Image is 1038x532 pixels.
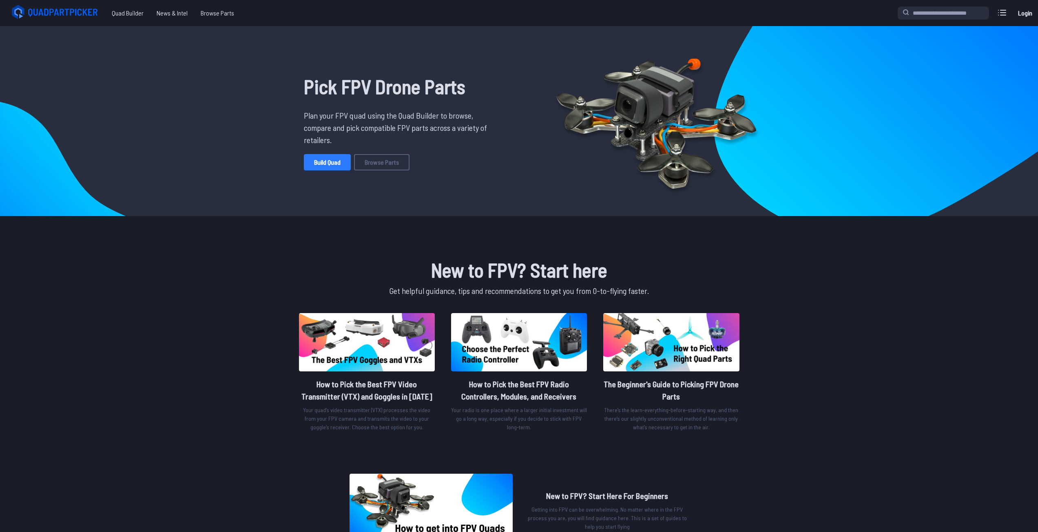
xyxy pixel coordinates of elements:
[354,154,409,170] a: Browse Parts
[105,5,150,21] a: Quad Builder
[297,255,741,285] h1: New to FPV? Start here
[603,406,739,431] p: There’s the learn-everything-before-starting way, and then there’s our slightly unconventional me...
[304,109,493,146] p: Plan your FPV quad using the Quad Builder to browse, compare and pick compatible FPV parts across...
[451,378,587,402] h2: How to Pick the Best FPV Radio Controllers, Modules, and Receivers
[603,378,739,402] h2: The Beginner's Guide to Picking FPV Drone Parts
[299,406,435,431] p: Your quad’s video transmitter (VTX) processes the video from your FPV camera and transmits the vi...
[297,285,741,297] p: Get helpful guidance, tips and recommendations to get you from 0-to-flying faster.
[299,378,435,402] h2: How to Pick the Best FPV Video Transmitter (VTX) and Goggles in [DATE]
[304,154,351,170] a: Build Quad
[150,5,194,21] a: News & Intel
[451,406,587,431] p: Your radio is one place where a larger initial investment will go a long way, especially if you d...
[539,40,774,203] img: Quadcopter
[451,313,587,435] a: image of postHow to Pick the Best FPV Radio Controllers, Modules, and ReceiversYour radio is one ...
[603,313,739,435] a: image of postThe Beginner's Guide to Picking FPV Drone PartsThere’s the learn-everything-before-s...
[526,505,689,531] p: Getting into FPV can be overwhelming. No matter where in the FPV process you are, you will find g...
[304,72,493,101] h1: Pick FPV Drone Parts
[299,313,435,371] img: image of post
[299,313,435,435] a: image of postHow to Pick the Best FPV Video Transmitter (VTX) and Goggles in [DATE]Your quad’s vi...
[1015,5,1035,21] a: Login
[194,5,241,21] a: Browse Parts
[603,313,739,371] img: image of post
[526,490,689,502] h2: New to FPV? Start Here For Beginners
[451,313,587,371] img: image of post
